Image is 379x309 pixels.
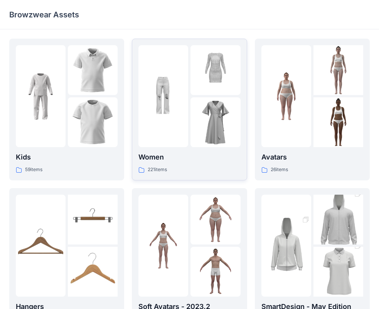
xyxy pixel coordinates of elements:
p: Kids [16,152,118,163]
p: 26 items [271,166,288,174]
img: folder 2 [68,45,118,95]
img: folder 3 [68,247,118,297]
img: folder 1 [138,71,188,121]
p: Avatars [261,152,363,163]
img: folder 3 [68,97,118,147]
img: folder 1 [16,71,66,121]
img: folder 3 [313,97,363,147]
p: 221 items [148,166,167,174]
img: folder 1 [261,71,311,121]
img: folder 1 [261,208,311,283]
img: folder 2 [313,182,363,257]
img: folder 2 [313,45,363,95]
a: folder 1folder 2folder 3Avatars26items [255,39,370,180]
p: Women [138,152,240,163]
img: folder 1 [16,221,66,270]
a: folder 1folder 2folder 3Kids59items [9,39,124,180]
p: Browzwear Assets [9,9,79,20]
img: folder 2 [190,195,240,244]
a: folder 1folder 2folder 3Women221items [132,39,247,180]
img: folder 3 [190,97,240,147]
img: folder 3 [190,247,240,297]
img: folder 2 [190,45,240,95]
p: 59 items [25,166,42,174]
img: folder 2 [68,195,118,244]
img: folder 1 [138,221,188,270]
